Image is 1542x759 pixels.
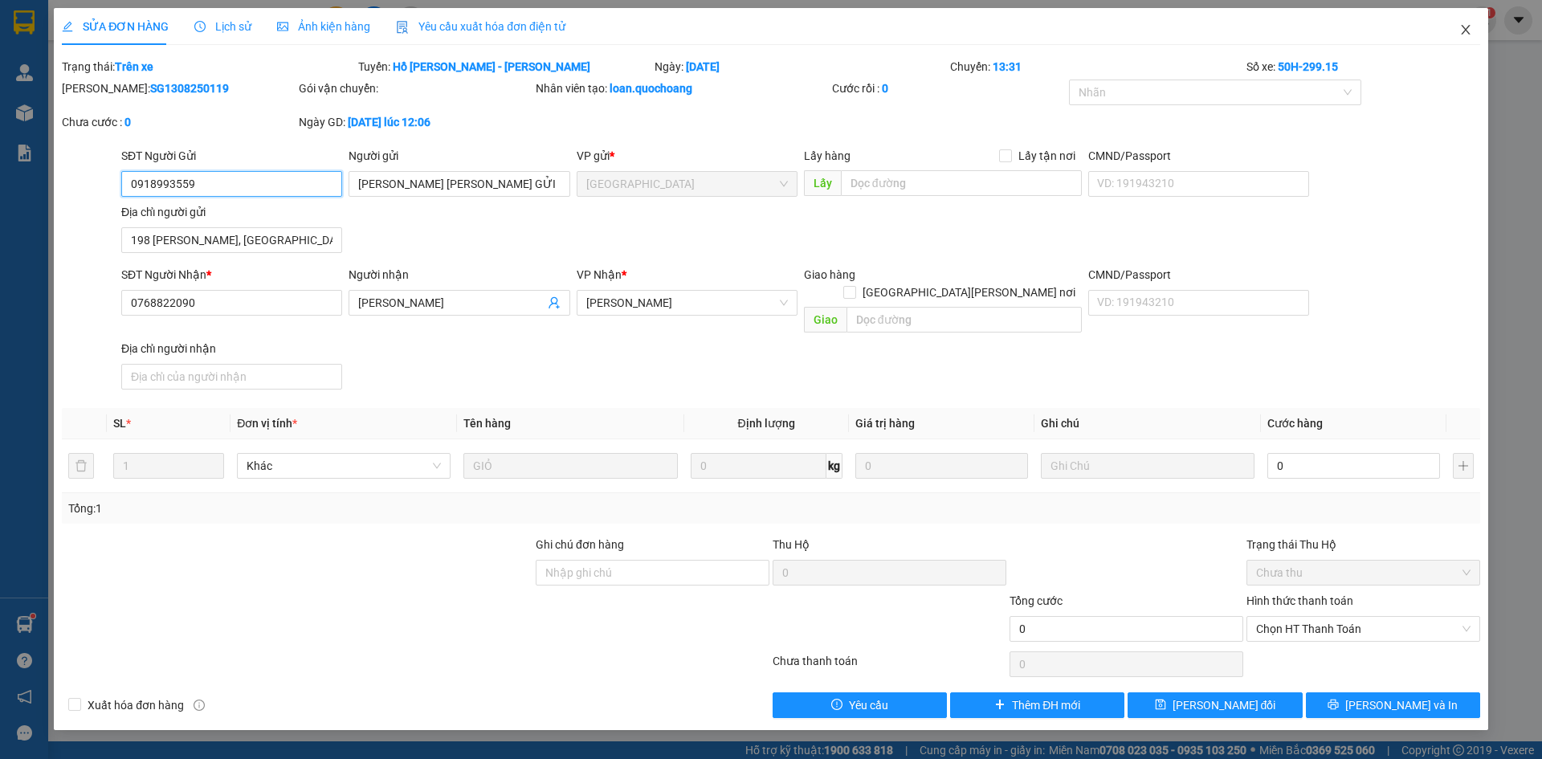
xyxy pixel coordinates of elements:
[832,80,1066,97] div: Cước rồi :
[804,307,846,333] span: Giao
[577,147,798,165] div: VP gửi
[194,20,251,33] span: Lịch sử
[686,60,720,73] b: [DATE]
[1010,594,1063,607] span: Tổng cước
[62,20,169,33] span: SỬA ĐƠN HÀNG
[349,266,569,284] div: Người nhận
[1453,453,1474,479] button: plus
[856,284,1082,301] span: [GEOGRAPHIC_DATA][PERSON_NAME] nơi
[536,80,829,97] div: Nhân viên tạo:
[1155,699,1166,712] span: save
[994,699,1006,712] span: plus
[1328,699,1339,712] span: printer
[1012,147,1082,165] span: Lấy tận nơi
[771,652,1008,680] div: Chưa thanh toán
[855,453,1028,479] input: 0
[1245,58,1482,75] div: Số xe:
[948,58,1245,75] div: Chuyến:
[62,113,296,131] div: Chưa cước :
[349,147,569,165] div: Người gửi
[950,692,1124,718] button: plusThêm ĐH mới
[773,538,810,551] span: Thu Hộ
[1088,266,1309,284] div: CMND/Passport
[1246,536,1480,553] div: Trạng thái Thu Hộ
[536,560,769,586] input: Ghi chú đơn hàng
[463,417,511,430] span: Tên hàng
[1034,408,1261,439] th: Ghi chú
[463,453,677,479] input: VD: Bàn, Ghế
[773,692,947,718] button: exclamation-circleYêu cầu
[348,116,430,129] b: [DATE] lúc 12:06
[1345,696,1458,714] span: [PERSON_NAME] và In
[586,172,788,196] span: Sài Gòn
[831,699,842,712] span: exclamation-circle
[150,82,229,95] b: SG1308250119
[882,82,888,95] b: 0
[586,291,788,315] span: Cao Lãnh
[1278,60,1338,73] b: 50H-299.15
[396,20,565,33] span: Yêu cầu xuất hóa đơn điện tử
[849,696,888,714] span: Yêu cầu
[1246,594,1353,607] label: Hình thức thanh toán
[993,60,1022,73] b: 13:31
[194,21,206,32] span: clock-circle
[121,147,342,165] div: SĐT Người Gửi
[247,454,441,478] span: Khác
[846,307,1082,333] input: Dọc đường
[68,453,94,479] button: delete
[1128,692,1302,718] button: save[PERSON_NAME] đổi
[299,80,532,97] div: Gói vận chuyển:
[277,21,288,32] span: picture
[121,227,342,253] input: Địa chỉ của người gửi
[277,20,370,33] span: Ảnh kiện hàng
[804,149,851,162] span: Lấy hàng
[299,113,532,131] div: Ngày GD:
[536,538,624,551] label: Ghi chú đơn hàng
[1012,696,1080,714] span: Thêm ĐH mới
[60,58,357,75] div: Trạng thái:
[121,340,342,357] div: Địa chỉ người nhận
[548,296,561,309] span: user-add
[81,696,190,714] span: Xuất hóa đơn hàng
[653,58,949,75] div: Ngày:
[396,21,409,34] img: icon
[804,170,841,196] span: Lấy
[826,453,842,479] span: kg
[121,364,342,390] input: Địa chỉ của người nhận
[738,417,795,430] span: Định lượng
[115,60,153,73] b: Trên xe
[855,417,915,430] span: Giá trị hàng
[393,60,590,73] b: Hồ [PERSON_NAME] - [PERSON_NAME]
[1088,147,1309,165] div: CMND/Passport
[1256,561,1471,585] span: Chưa thu
[121,266,342,284] div: SĐT Người Nhận
[1443,8,1488,53] button: Close
[841,170,1082,196] input: Dọc đường
[113,417,126,430] span: SL
[610,82,692,95] b: loan.quochoang
[577,268,622,281] span: VP Nhận
[237,417,297,430] span: Đơn vị tính
[1256,617,1471,641] span: Chọn HT Thanh Toán
[121,203,342,221] div: Địa chỉ người gửi
[1041,453,1254,479] input: Ghi Chú
[194,700,205,711] span: info-circle
[62,80,296,97] div: [PERSON_NAME]:
[1267,417,1323,430] span: Cước hàng
[62,21,73,32] span: edit
[1173,696,1276,714] span: [PERSON_NAME] đổi
[1459,23,1472,36] span: close
[68,500,595,517] div: Tổng: 1
[124,116,131,129] b: 0
[357,58,653,75] div: Tuyến:
[804,268,855,281] span: Giao hàng
[1306,692,1480,718] button: printer[PERSON_NAME] và In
